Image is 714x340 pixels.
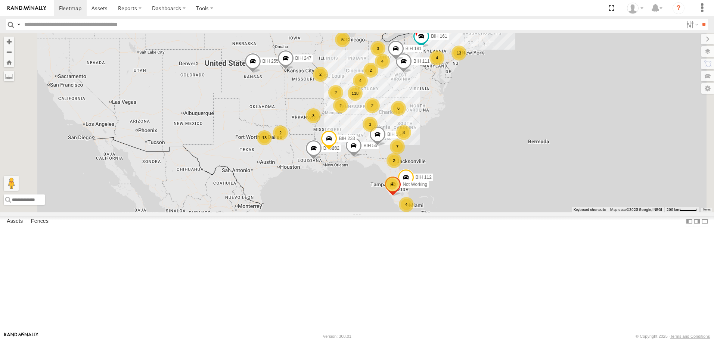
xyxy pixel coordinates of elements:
[667,208,679,212] span: 200 km
[4,333,38,340] a: Visit our Website
[323,334,351,339] div: Version: 308.01
[353,73,368,88] div: 4
[27,216,52,227] label: Fences
[295,56,311,61] span: BIH 247
[273,125,288,140] div: 2
[703,208,711,211] a: Terms (opens in new tab)
[363,117,378,132] div: 3
[333,98,348,113] div: 2
[4,57,14,67] button: Zoom Home
[664,207,699,212] button: Map Scale: 200 km per 43 pixels
[263,59,279,64] span: BIH 255
[683,19,699,30] label: Search Filter Options
[431,34,447,39] span: BIH 161
[375,54,390,69] div: 4
[4,47,14,57] button: Zoom out
[4,37,14,47] button: Zoom in
[693,216,701,227] label: Dock Summary Table to the Right
[4,176,19,191] button: Drag Pegman onto the map to open Street View
[399,197,414,212] div: 4
[363,63,378,78] div: 2
[335,32,350,47] div: 5
[574,207,606,212] button: Keyboard shortcuts
[670,334,710,339] a: Terms and Conditions
[4,71,14,81] label: Measure
[313,67,328,82] div: 2
[701,83,714,94] label: Map Settings
[624,3,646,14] div: Nele .
[701,216,708,227] label: Hide Summary Table
[387,153,401,168] div: 2
[348,86,363,101] div: 118
[365,98,380,113] div: 2
[387,132,403,137] span: BIH 164
[406,46,422,52] span: BIH 181
[385,177,400,191] div: 4
[16,19,22,30] label: Search Query
[306,108,321,123] div: 3
[403,182,427,187] span: Not Working
[673,2,684,14] i: ?
[363,143,377,148] span: BIH 55
[636,334,710,339] div: © Copyright 2025 -
[7,6,46,11] img: rand-logo.svg
[370,41,385,56] div: 3
[686,216,693,227] label: Dock Summary Table to the Left
[610,208,662,212] span: Map data ©2025 Google, INEGI
[396,125,411,140] div: 3
[429,50,444,65] div: 4
[339,136,355,141] span: BIH 233
[451,46,466,60] div: 13
[413,59,429,64] span: BIH 111
[328,85,343,100] div: 2
[3,216,27,227] label: Assets
[390,139,405,154] div: 7
[416,175,432,180] span: BIH 112
[391,101,406,116] div: 6
[257,130,272,145] div: 13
